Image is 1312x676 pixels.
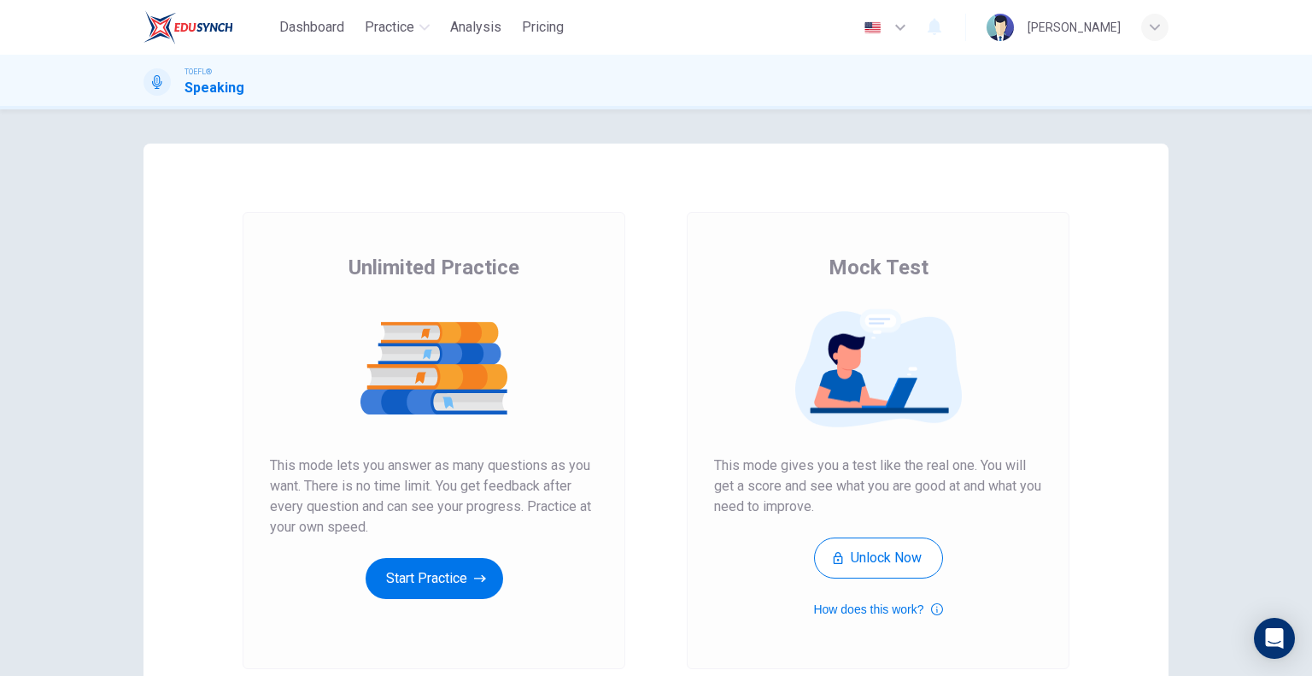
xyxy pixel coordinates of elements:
img: EduSynch logo [143,10,233,44]
button: Practice [358,12,436,43]
button: Analysis [443,12,508,43]
button: Unlock Now [814,538,943,579]
span: Analysis [450,17,501,38]
span: Unlimited Practice [348,254,519,281]
button: How does this work? [813,599,942,620]
span: This mode gives you a test like the real one. You will get a score and see what you are good at a... [714,456,1042,517]
span: Mock Test [829,254,928,281]
button: Pricing [515,12,571,43]
span: This mode lets you answer as many questions as you want. There is no time limit. You get feedback... [270,456,598,538]
span: Dashboard [279,17,344,38]
button: Start Practice [366,558,503,599]
img: en [862,21,883,34]
span: Practice [365,17,414,38]
div: [PERSON_NAME] [1028,17,1121,38]
img: Profile picture [987,14,1014,41]
h1: Speaking [184,78,244,98]
div: Open Intercom Messenger [1254,618,1295,659]
button: Dashboard [272,12,351,43]
a: EduSynch logo [143,10,272,44]
span: TOEFL® [184,66,212,78]
span: Pricing [522,17,564,38]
